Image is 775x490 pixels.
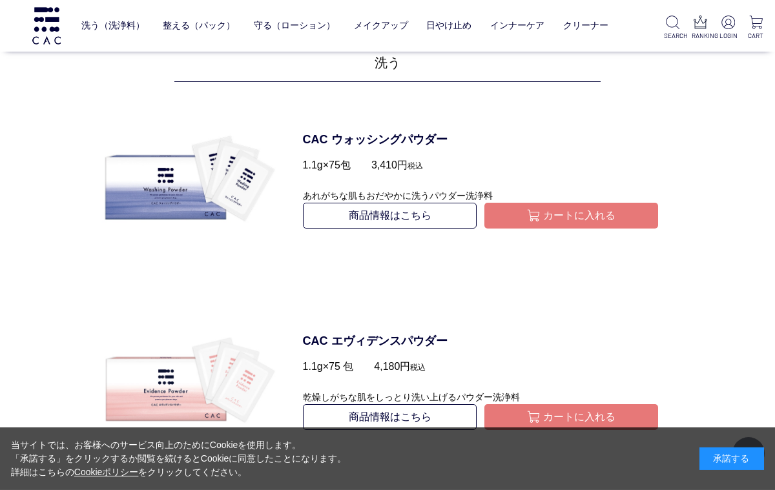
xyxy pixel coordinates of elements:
[747,15,765,41] a: CART
[354,10,408,41] a: メイクアップ
[563,10,608,41] a: クリーナー
[303,359,659,374] p: 1.1g×75 包 4,180円
[699,447,764,470] div: 承諾する
[692,31,709,41] p: RANKING
[303,203,477,229] a: 商品情報はこちら
[303,332,659,350] p: CAC エヴィデンスパウダー
[74,467,139,477] a: Cookieポリシー
[303,158,659,173] p: 1.1g×75包 3,410円
[664,31,681,41] p: SEARCH
[410,363,426,372] span: 税込
[254,10,335,41] a: 守る（ローション）
[303,131,659,173] a: CAC ウォッシングパウダー 1.1g×75包 3,410円税込
[30,7,63,44] img: logo
[484,203,659,229] button: カートに入れる
[163,10,235,41] a: 整える（パック）
[719,15,737,41] a: LOGIN
[11,438,347,479] div: 当サイトでは、お客様へのサービス向上のためにCookieを使用します。 「承諾する」をクリックするか閲覧を続けるとCookieに同意したことになります。 詳細はこちらの をクリックしてください。
[664,15,681,41] a: SEARCH
[426,10,471,41] a: 日やけ止め
[303,404,477,430] a: 商品情報はこちら
[303,173,659,203] p: あれがちな肌もおだやかに洗うパウダー洗浄料
[408,161,423,170] span: 税込
[303,332,659,374] a: CAC エヴィデンスパウダー 1.1g×75 包 4,180円税込
[484,404,659,430] button: カートに入れる
[719,31,737,41] p: LOGIN
[97,290,283,476] img: CAC エヴィデンスパウダー
[747,31,765,41] p: CART
[303,374,659,404] p: 乾燥しがちな肌をしっとり洗い上げるパウダー洗浄料
[303,131,659,148] p: CAC ウォッシングパウダー
[97,88,283,274] img: CAC ウォッシングパウダー
[490,10,544,41] a: インナーケア
[81,10,145,41] a: 洗う（洗浄料）
[692,15,709,41] a: RANKING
